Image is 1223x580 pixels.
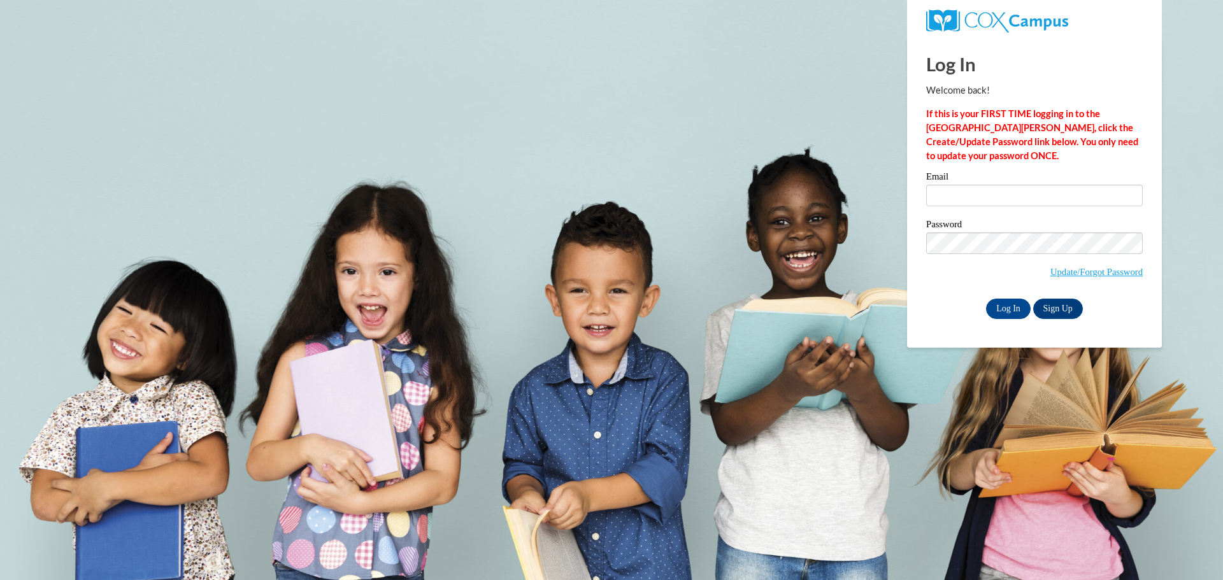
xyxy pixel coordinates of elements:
a: Update/Forgot Password [1050,267,1143,277]
h1: Log In [926,51,1143,77]
label: Email [926,172,1143,185]
p: Welcome back! [926,83,1143,97]
strong: If this is your FIRST TIME logging in to the [GEOGRAPHIC_DATA][PERSON_NAME], click the Create/Upd... [926,108,1138,161]
input: Log In [986,299,1031,319]
img: COX Campus [926,10,1068,32]
a: COX Campus [926,15,1068,25]
a: Sign Up [1033,299,1083,319]
label: Password [926,220,1143,232]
